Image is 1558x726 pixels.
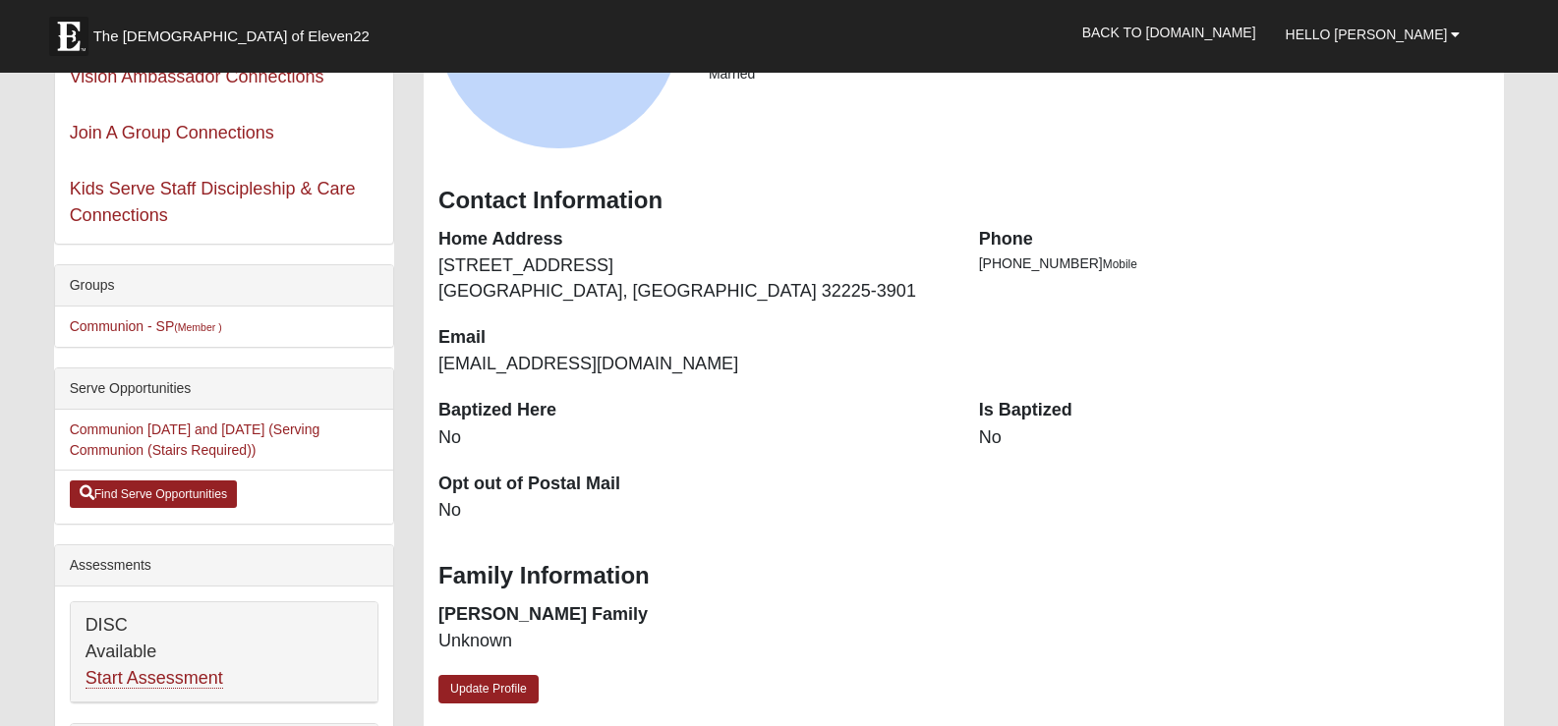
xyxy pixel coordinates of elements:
dt: [PERSON_NAME] Family [438,602,950,628]
a: Join A Group Connections [70,123,274,142]
span: The [DEMOGRAPHIC_DATA] of Eleven22 [93,27,370,46]
a: Start Assessment [86,668,223,689]
div: Groups [55,265,393,307]
div: Serve Opportunities [55,368,393,410]
dd: No [979,425,1490,451]
a: Update Profile [438,675,539,703]
dt: Baptized Here [438,398,950,423]
span: Mobile [1103,257,1137,271]
a: Find Serve Opportunities [70,480,238,508]
span: Hello [PERSON_NAME] [1286,27,1448,42]
div: Assessments [55,545,393,586]
dt: Is Baptized [979,398,1490,423]
h3: Family Information [438,562,1489,590]
a: The [DEMOGRAPHIC_DATA] of Eleven22 [39,7,433,56]
dd: No [438,425,950,451]
a: Communion - SP(Member ) [70,318,222,334]
dd: [EMAIL_ADDRESS][DOMAIN_NAME] [438,352,950,377]
img: Eleven22 logo [49,17,88,56]
li: Married [709,64,1489,84]
h3: Contact Information [438,187,1489,215]
dt: Opt out of Postal Mail [438,472,950,497]
a: Vision Ambassador Connections [70,67,324,86]
dt: Phone [979,227,1490,252]
a: Kids Serve Staff Discipleship & Care Connections [70,179,356,225]
a: Back to [DOMAIN_NAME] [1068,8,1271,57]
dt: Home Address [438,227,950,252]
a: Communion [DATE] and [DATE] (Serving Communion (Stairs Required)) [70,421,320,458]
dd: [STREET_ADDRESS] [GEOGRAPHIC_DATA], [GEOGRAPHIC_DATA] 32225-3901 [438,253,950,304]
a: Hello [PERSON_NAME] [1271,10,1475,59]
dd: Unknown [438,629,950,654]
dt: Email [438,325,950,351]
small: (Member ) [174,321,221,333]
li: [PHONE_NUMBER] [979,253,1490,274]
dd: No [438,498,950,524]
div: DISC Available [71,602,377,702]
